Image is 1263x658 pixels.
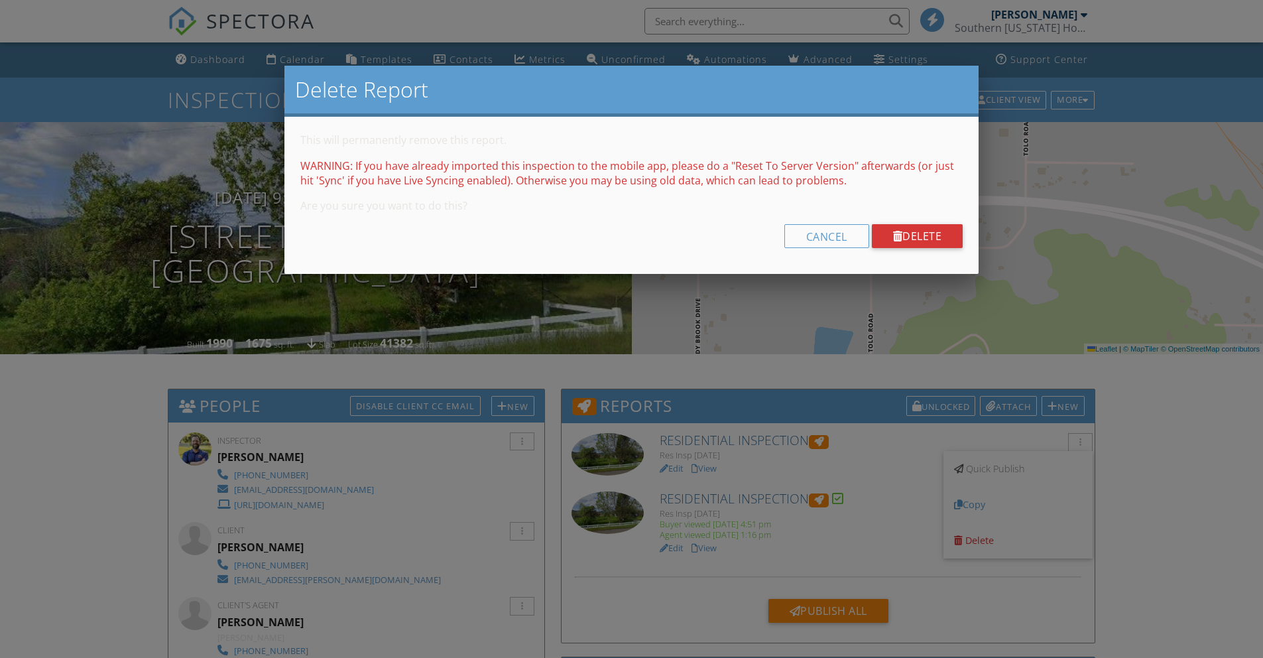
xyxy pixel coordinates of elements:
[872,224,963,248] a: Delete
[300,159,963,188] p: WARNING: If you have already imported this inspection to the mobile app, please do a "Reset To Se...
[784,224,869,248] div: Cancel
[300,198,963,213] p: Are you sure you want to do this?
[300,133,963,147] p: This will permanently remove this report.
[295,76,969,103] h2: Delete Report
